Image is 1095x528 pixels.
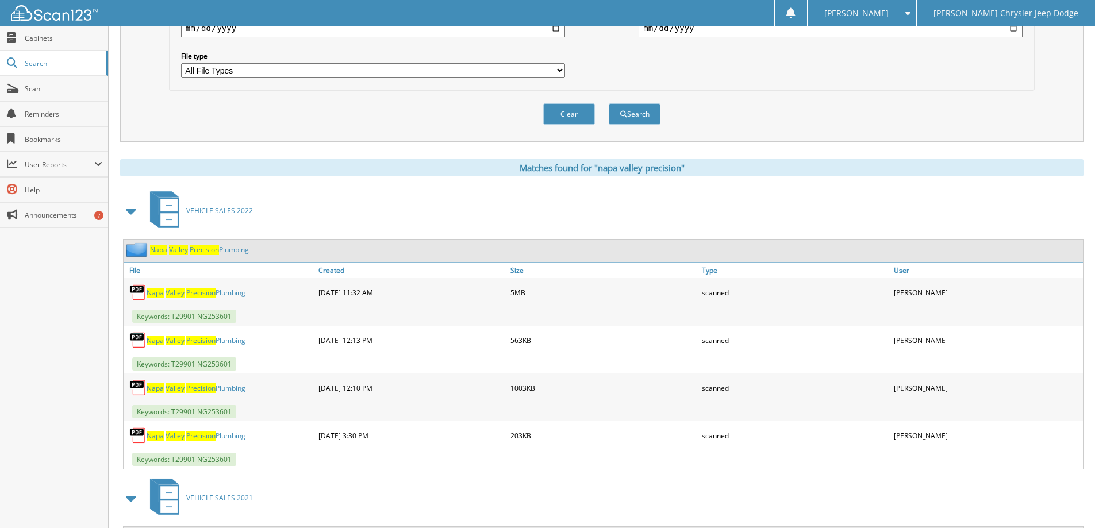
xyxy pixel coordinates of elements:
span: Napa [147,288,164,298]
div: scanned [699,424,891,447]
div: [DATE] 12:13 PM [316,329,508,352]
a: File [124,263,316,278]
span: Valley [166,431,185,441]
span: Keywords: T29901 NG253601 [132,310,236,323]
img: PDF.png [129,379,147,396]
div: scanned [699,281,891,304]
span: Precision [186,431,216,441]
div: [DATE] 11:32 AM [316,281,508,304]
div: 5MB [508,281,700,304]
span: [PERSON_NAME] [824,10,889,17]
span: VEHICLE SALES 2021 [186,493,253,503]
div: 1003KB [508,376,700,399]
div: Matches found for "napa valley precision" [120,159,1084,176]
a: Napa Valley PrecisionPlumbing [150,245,249,255]
span: Cabinets [25,33,102,43]
span: Keywords: T29901 NG253601 [132,357,236,371]
a: Type [699,263,891,278]
input: end [639,19,1023,37]
div: [PERSON_NAME] [891,376,1083,399]
a: Napa Valley PrecisionPlumbing [147,288,245,298]
div: [DATE] 12:10 PM [316,376,508,399]
span: Precision [190,245,219,255]
span: Napa [147,383,164,393]
a: Napa Valley PrecisionPlumbing [147,383,245,393]
a: User [891,263,1083,278]
span: Napa [147,431,164,441]
img: PDF.png [129,332,147,349]
img: scan123-logo-white.svg [11,5,98,21]
span: Valley [169,245,188,255]
span: Napa [150,245,167,255]
div: scanned [699,376,891,399]
span: Reminders [25,109,102,119]
span: Keywords: T29901 NG253601 [132,453,236,466]
span: Valley [166,383,185,393]
a: Created [316,263,508,278]
div: [PERSON_NAME] [891,329,1083,352]
span: Keywords: T29901 NG253601 [132,405,236,418]
div: [PERSON_NAME] [891,281,1083,304]
button: Search [609,103,660,125]
a: VEHICLE SALES 2021 [143,475,253,521]
input: start [181,19,565,37]
a: Napa Valley PrecisionPlumbing [147,336,245,345]
img: folder2.png [126,242,150,257]
span: Precision [186,336,216,345]
a: Napa Valley PrecisionPlumbing [147,431,245,441]
span: Precision [186,383,216,393]
a: VEHICLE SALES 2022 [143,188,253,233]
a: Size [508,263,700,278]
div: [DATE] 3:30 PM [316,424,508,447]
div: scanned [699,329,891,352]
button: Clear [543,103,595,125]
span: VEHICLE SALES 2022 [186,206,253,215]
span: Scan [25,84,102,94]
span: Search [25,59,101,68]
label: File type [181,51,565,61]
img: PDF.png [129,427,147,444]
span: Announcements [25,210,102,220]
span: Valley [166,336,185,345]
iframe: Chat Widget [1038,473,1095,528]
span: [PERSON_NAME] Chrysler Jeep Dodge [933,10,1078,17]
span: Valley [166,288,185,298]
div: 563KB [508,329,700,352]
span: Napa [147,336,164,345]
span: Help [25,185,102,195]
span: User Reports [25,160,94,169]
div: 7 [94,211,103,220]
span: Bookmarks [25,134,102,144]
div: [PERSON_NAME] [891,424,1083,447]
span: Precision [186,288,216,298]
img: PDF.png [129,284,147,301]
div: 203KB [508,424,700,447]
